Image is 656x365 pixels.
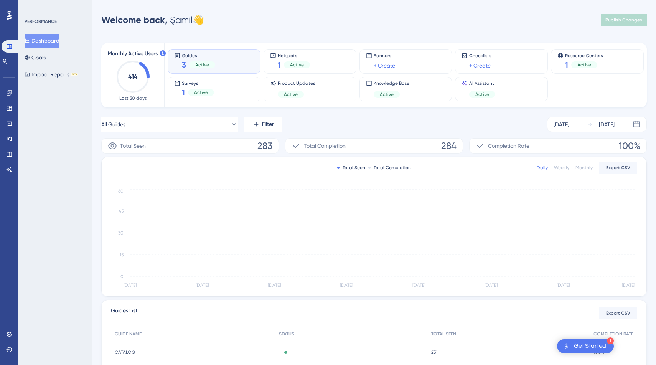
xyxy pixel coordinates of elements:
tspan: 45 [119,208,124,214]
span: 1 [278,59,281,70]
span: Hotspots [278,53,310,58]
tspan: [DATE] [412,282,425,288]
span: Filter [262,120,274,129]
span: Active [284,91,298,97]
span: 3 [182,59,186,70]
text: 414 [128,73,138,80]
div: Total Seen [337,165,365,171]
div: Open Get Started! checklist, remaining modules: 1 [557,339,614,353]
span: CATALOG [115,349,135,355]
span: STATUS [279,331,294,337]
button: Filter [244,117,282,132]
span: GUIDE NAME [115,331,142,337]
span: 100% [619,140,640,152]
span: 283 [257,140,272,152]
div: [DATE] [554,120,569,129]
span: Total Completion [304,141,346,150]
span: Welcome back, [101,14,168,25]
span: Guides [182,53,215,58]
span: Active [475,91,489,97]
span: Active [577,62,591,68]
span: 284 [441,140,457,152]
span: Knowledge Base [374,80,409,86]
span: 1 [182,87,185,98]
tspan: [DATE] [340,282,353,288]
button: Publish Changes [601,14,647,26]
div: Weekly [554,165,569,171]
button: Dashboard [25,34,59,48]
button: All Guides [101,117,238,132]
span: Guides List [111,306,137,320]
div: Şamil 👋 [101,14,204,26]
span: All Guides [101,120,125,129]
tspan: [DATE] [268,282,281,288]
button: Export CSV [599,162,637,174]
span: Active [194,89,208,96]
span: 1 [565,59,568,70]
div: 1 [607,337,614,344]
span: Active [380,91,394,97]
span: Last 30 days [119,95,147,101]
span: 231 [431,349,437,355]
span: Resource Centers [565,53,603,58]
button: Impact ReportsBETA [25,68,78,81]
tspan: [DATE] [124,282,137,288]
span: Active [290,62,304,68]
span: TOTAL SEEN [431,331,456,337]
tspan: [DATE] [557,282,570,288]
span: COMPLETION RATE [593,331,633,337]
span: Banners [374,53,395,59]
a: + Create [469,61,491,70]
span: Surveys [182,80,214,86]
span: AI Assistant [469,80,495,86]
span: Publish Changes [605,17,642,23]
tspan: 30 [118,230,124,236]
tspan: [DATE] [485,282,498,288]
div: BETA [71,73,78,76]
div: PERFORMANCE [25,18,57,25]
a: + Create [374,61,395,70]
div: Get Started! [574,342,608,350]
tspan: 0 [120,274,124,279]
div: Daily [537,165,548,171]
tspan: [DATE] [622,282,635,288]
span: Checklists [469,53,491,59]
div: Total Completion [368,165,411,171]
span: Export CSV [606,165,630,171]
tspan: [DATE] [196,282,209,288]
span: Active [195,62,209,68]
span: Monthly Active Users [108,49,158,58]
span: Total Seen [120,141,146,150]
img: launcher-image-alternative-text [562,342,571,351]
button: Export CSV [599,307,637,319]
span: Completion Rate [488,141,529,150]
div: Monthly [575,165,593,171]
span: Product Updates [278,80,315,86]
tspan: 60 [118,188,124,194]
span: Export CSV [606,310,630,316]
button: Goals [25,51,46,64]
div: [DATE] [599,120,615,129]
tspan: 15 [120,252,124,258]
